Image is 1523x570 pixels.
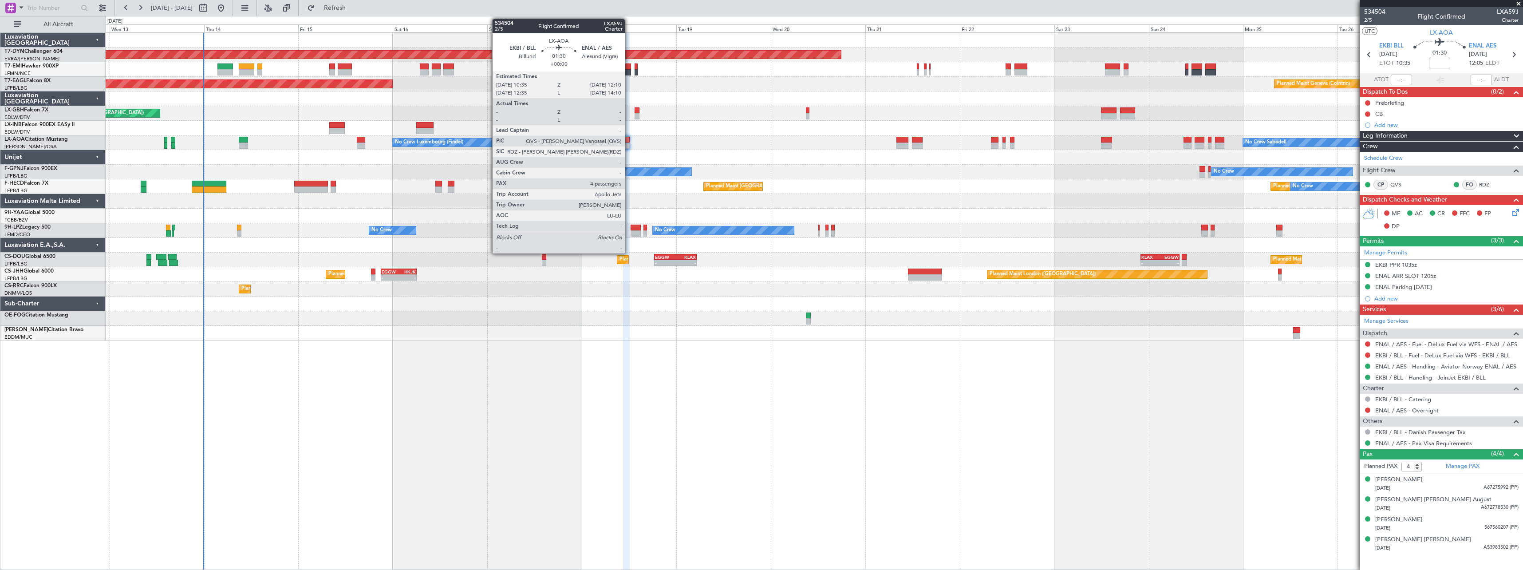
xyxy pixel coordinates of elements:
div: - [382,275,399,280]
span: F-HECD [4,181,24,186]
div: EGGW [655,254,675,260]
span: ETOT [1379,59,1394,68]
div: FO [1462,180,1477,190]
a: T7-DYNChallenger 604 [4,49,63,54]
a: EDLW/DTM [4,114,31,121]
span: OE-FOG [4,313,25,318]
a: CS-RRCFalcon 900LX [4,283,57,289]
div: CB [1375,110,1383,118]
a: ENAL / AES - Fuel - DeLux Fuel via WFS - ENAL / AES [1375,340,1517,348]
span: LX-INB [4,122,22,127]
a: EKBI / BLL - Catering [1375,396,1431,403]
div: No Crew Sabadell [1245,136,1286,149]
div: Tue 26 [1338,24,1432,32]
div: Add new [1374,121,1519,129]
div: Planned Maint Geneva (Cointrin) [1277,77,1350,91]
div: Mon 25 [1243,24,1338,32]
a: OE-FOGCitation Mustang [4,313,68,318]
div: EGGW [382,269,399,274]
span: Dispatch [1363,329,1387,339]
span: CR [1437,210,1445,218]
span: MF [1392,210,1400,218]
a: T7-EAGLFalcon 8X [4,78,51,83]
a: QVS [1390,181,1410,189]
div: ENAL Parking [DATE] [1375,283,1432,291]
a: ENAL / AES - Handling - Aviator Norway ENAL / AES [1375,363,1516,370]
span: CS-JHH [4,269,24,274]
span: LX-GBH [4,107,24,113]
div: Thu 21 [865,24,960,32]
span: [DATE] [1375,525,1390,531]
div: No Crew [1293,180,1313,193]
div: KLAX [675,254,696,260]
span: [DATE] [1375,485,1390,491]
a: [PERSON_NAME]/QSA [4,143,57,150]
span: Flight Crew [1363,166,1396,176]
a: EDLW/DTM [4,129,31,135]
a: 9H-YAAGlobal 5000 [4,210,55,215]
button: Refresh [303,1,356,15]
span: [PERSON_NAME] [4,327,48,332]
a: LX-AOACitation Mustang [4,137,68,142]
div: Planned Maint [GEOGRAPHIC_DATA] ([GEOGRAPHIC_DATA]) [1273,253,1413,266]
a: EKBI / BLL - Fuel - DeLux Fuel via WFS - EKBI / BLL [1375,352,1510,359]
span: CS-RRC [4,283,24,289]
div: [PERSON_NAME] [1375,475,1422,484]
span: Services [1363,305,1386,315]
div: EKBI PPR 1035z [1375,261,1417,269]
div: No Crew [1214,165,1234,178]
div: Sun 17 [487,24,582,32]
span: (3/6) [1491,305,1504,314]
span: 534504 [1364,7,1385,16]
span: T7-EAGL [4,78,26,83]
a: FCBB/BZV [4,217,28,223]
div: Planned Maint Lagos ([PERSON_NAME]) [241,282,333,296]
span: A53983502 (PP) [1484,544,1519,551]
div: Planned Maint [GEOGRAPHIC_DATA] ([GEOGRAPHIC_DATA]) [328,268,468,281]
div: Sun 24 [1149,24,1243,32]
div: HKJK [399,269,416,274]
a: LFPB/LBG [4,85,28,91]
span: 2/5 [1364,16,1385,24]
a: CS-DOUGlobal 6500 [4,254,55,259]
div: Flight Confirmed [1417,12,1465,21]
a: ENAL / AES - Overnight [1375,407,1439,414]
span: ENAL AES [1469,42,1496,51]
div: - [399,275,416,280]
span: T7-EMI [4,63,22,69]
a: 9H-LPZLegacy 500 [4,225,51,230]
a: DNMM/LOS [4,290,32,297]
a: LFPB/LBG [4,275,28,282]
div: [PERSON_NAME] [PERSON_NAME] August [1375,495,1491,504]
div: Fri 15 [298,24,393,32]
span: F-GPNJ [4,166,24,171]
span: Charter [1363,384,1384,394]
span: 12:05 [1469,59,1483,68]
div: Add new [1374,295,1519,302]
span: [DATE] [1469,50,1487,59]
div: ENAL ARR SLOT 1205z [1375,272,1436,280]
a: EKBI / BLL - Handling - JoinJet EKBI / BLL [1375,374,1486,381]
span: [DATE] [1375,505,1390,511]
a: [PERSON_NAME]Citation Bravo [4,327,83,332]
span: Permits [1363,236,1384,246]
div: [DATE] [107,18,122,25]
span: Others [1363,416,1382,427]
div: No Crew Luxembourg (Findel) [395,136,463,149]
span: CS-DOU [4,254,25,259]
span: FP [1484,210,1491,218]
div: CP [1373,180,1388,190]
span: LXA59J [1497,7,1519,16]
span: ALDT [1494,75,1509,84]
div: Planned Maint [GEOGRAPHIC_DATA] ([GEOGRAPHIC_DATA]) [706,180,846,193]
span: AC [1415,210,1423,218]
span: Dispatch Checks and Weather [1363,195,1447,205]
div: [PERSON_NAME] [PERSON_NAME] [1375,535,1471,544]
a: Schedule Crew [1364,154,1403,163]
a: RDZ [1479,181,1499,189]
a: LFPB/LBG [4,187,28,194]
div: - [655,260,675,265]
div: No Crew [655,224,675,237]
a: LFPB/LBG [4,261,28,267]
span: Refresh [316,5,354,11]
